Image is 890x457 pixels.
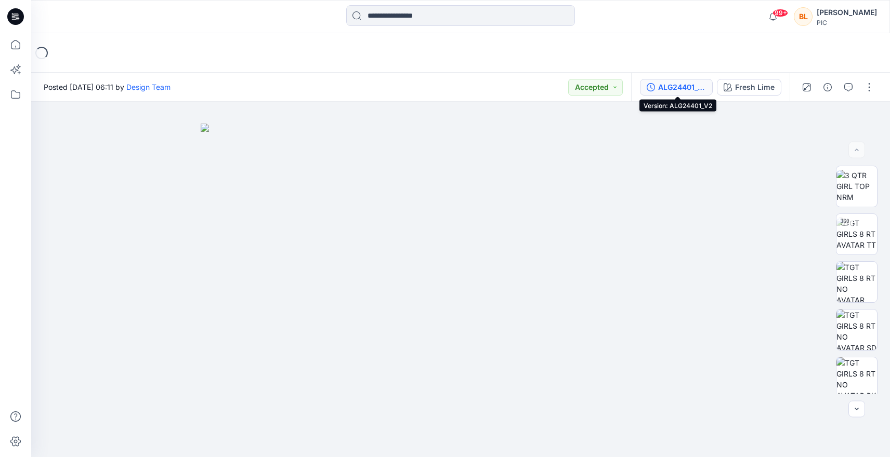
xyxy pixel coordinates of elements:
[836,310,877,350] img: TGT GIRLS 8 RT NO AVATAR SD
[817,6,877,19] div: [PERSON_NAME]
[44,82,171,92] span: Posted [DATE] 06:11 by
[735,82,775,93] div: Fresh Lime
[819,79,836,96] button: Details
[836,170,877,203] img: 3 QTR GIRL TOP NRM
[717,79,781,96] button: Fresh Lime
[126,83,171,91] a: Design Team
[836,262,877,302] img: TGT GIRLS 8 RT NO AVATAR FRT
[773,9,788,17] span: 99+
[658,82,706,93] div: ALG24401_V2
[640,79,713,96] button: ALG24401_V2
[817,19,877,26] div: PIC
[201,124,721,457] img: eyJhbGciOiJIUzI1NiIsImtpZCI6IjAiLCJzbHQiOiJzZXMiLCJ0eXAiOiJKV1QifQ.eyJkYXRhIjp7InR5cGUiOiJzdG9yYW...
[836,357,877,398] img: TGT GIRLS 8 RT NO AVATAR BK
[836,218,877,250] img: TGT GIRLS 8 RT AVATAR TT
[794,7,813,26] div: BL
